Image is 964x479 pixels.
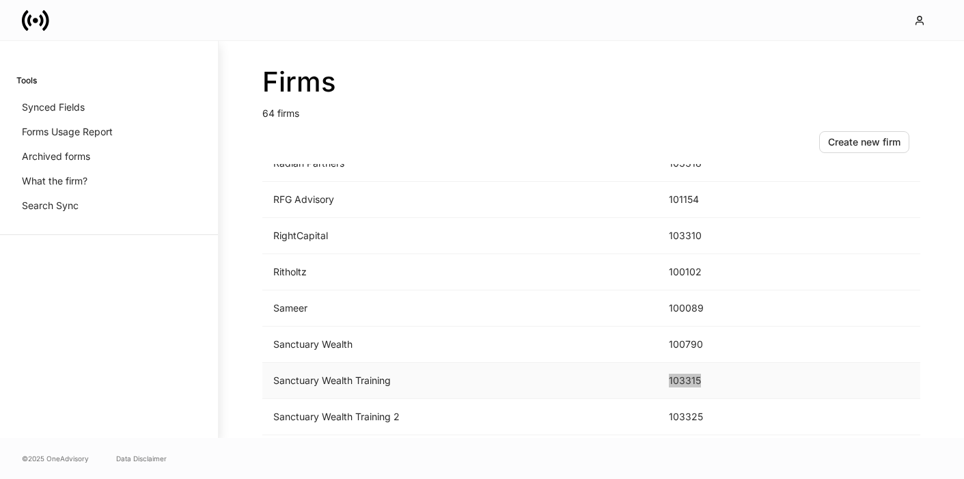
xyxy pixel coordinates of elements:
div: Create new firm [828,135,900,149]
td: Ritholtz [262,254,658,290]
h6: Tools [16,74,37,87]
a: Data Disclaimer [116,453,167,464]
td: 101154 [658,182,762,218]
td: 103318 [658,146,762,182]
p: 64 firms [262,98,920,120]
a: Search Sync [16,193,202,218]
button: Create new firm [819,131,909,153]
td: 100089 [658,290,762,327]
a: What the firm? [16,169,202,193]
td: 100102 [658,254,762,290]
td: 100790 [658,327,762,363]
td: Sendero [262,435,658,471]
a: Archived forms [16,144,202,169]
td: 103325 [658,399,762,435]
span: © 2025 OneAdvisory [22,453,89,464]
td: Sameer [262,290,658,327]
td: Sanctuary Wealth Training 2 [262,399,658,435]
p: Synced Fields [22,100,85,114]
a: Forms Usage Report [16,120,202,144]
p: Forms Usage Report [22,125,113,139]
h2: Firms [262,66,920,98]
a: Synced Fields [16,95,202,120]
td: Sanctuary Wealth Training [262,363,658,399]
p: Search Sync [22,199,79,213]
td: 103331 [658,435,762,471]
p: What the firm? [22,174,87,188]
td: RightCapital [262,218,658,254]
td: Radian Partners [262,146,658,182]
p: Archived forms [22,150,90,163]
td: 103310 [658,218,762,254]
td: RFG Advisory [262,182,658,218]
td: 103315 [658,363,762,399]
td: Sanctuary Wealth [262,327,658,363]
